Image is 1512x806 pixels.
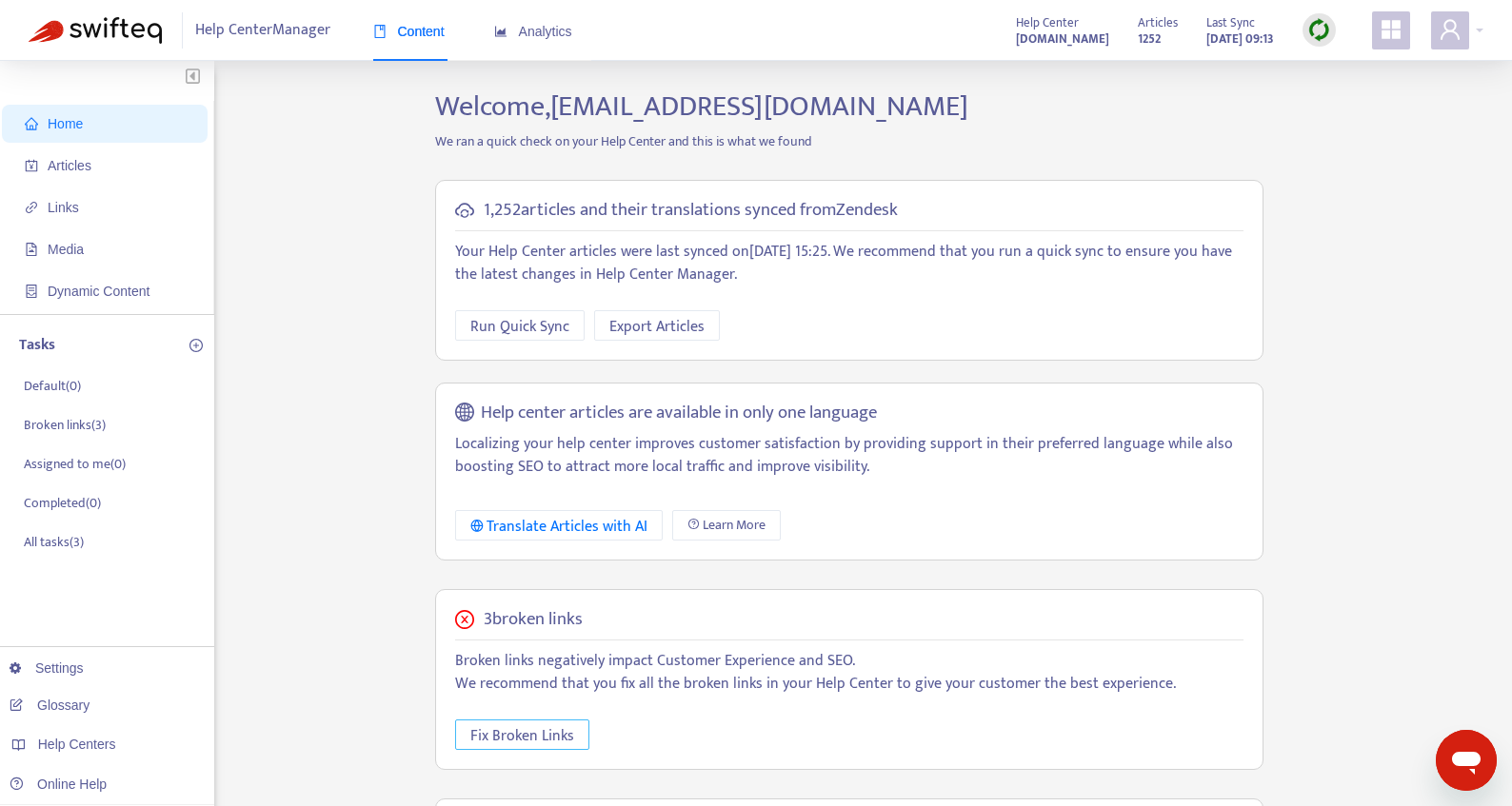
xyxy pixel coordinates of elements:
[1206,12,1255,33] span: Last Sync
[24,415,106,435] p: Broken links ( 3 )
[1436,730,1497,791] iframe: Button to launch messaging window
[455,510,664,541] button: Translate Articles with AI
[24,454,126,474] p: Assigned to me ( 0 )
[373,24,445,39] span: Content
[38,737,116,752] span: Help Centers
[455,310,585,341] button: Run Quick Sync
[10,698,90,713] a: Glossary
[373,25,387,38] span: book
[10,660,84,676] a: Settings
[455,241,1243,286] p: Your Help Center articles were last synced on [DATE] 15:25 . We recommend that you run a quick sy...
[421,131,1278,151] p: We ran a quick check on your Help Center and this is what we found
[484,200,898,222] h5: 1,252 articles and their translations synced from Zendesk
[455,610,474,629] span: close-circle
[25,159,38,172] span: account-book
[48,242,84,257] span: Media
[609,315,705,339] span: Export Articles
[455,719,589,750] button: Fix Broken Links
[1206,29,1274,49] strong: [DATE] 09:13
[48,116,83,131] span: Home
[470,724,574,748] span: Fix Broken Links
[484,609,583,631] h5: 3 broken links
[1016,28,1109,49] a: [DOMAIN_NAME]
[703,515,766,536] span: Learn More
[48,200,79,215] span: Links
[25,201,38,214] span: link
[455,433,1243,479] p: Localizing your help center improves customer satisfaction by providing support in their preferre...
[48,284,149,299] span: Dynamic Content
[1380,18,1403,41] span: appstore
[455,403,474,424] span: global
[1016,29,1109,49] strong: [DOMAIN_NAME]
[470,515,648,539] div: Translate Articles with AI
[494,25,507,38] span: area-chart
[594,310,720,341] button: Export Articles
[455,201,474,220] span: cloud-sync
[1307,18,1331,42] img: sync.dc5367851b00ba804db3.png
[470,315,569,339] span: Run Quick Sync
[195,12,330,49] span: Help Center Manager
[455,650,1243,696] p: Broken links negatively impact Customer Experience and SEO. We recommend that you fix all the bro...
[24,376,81,396] p: Default ( 0 )
[481,403,877,424] h5: Help center articles are available in only one language
[1138,12,1178,33] span: Articles
[25,117,38,130] span: home
[672,510,781,541] a: Learn More
[25,243,38,256] span: file-image
[1016,12,1079,33] span: Help Center
[189,339,203,352] span: plus-circle
[24,532,84,552] p: All tasks ( 3 )
[25,285,38,298] span: container
[1138,29,1161,49] strong: 1252
[19,334,55,357] p: Tasks
[494,24,572,39] span: Analytics
[48,158,91,173] span: Articles
[10,777,107,792] a: Online Help
[435,83,968,130] span: Welcome, [EMAIL_ADDRESS][DOMAIN_NAME]
[29,17,162,44] img: Swifteq
[1439,18,1462,41] span: user
[24,493,101,513] p: Completed ( 0 )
